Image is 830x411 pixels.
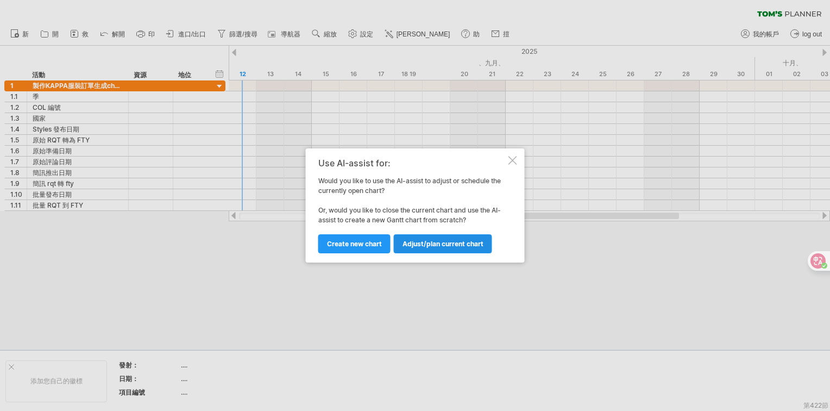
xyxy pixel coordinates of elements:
[403,240,483,248] span: Adjust/plan current chart
[394,234,492,253] a: Adjust/plan current chart
[318,234,391,253] a: Create new chart
[318,158,506,168] div: Use AI-assist for:
[327,240,382,248] span: Create new chart
[318,158,506,253] div: Would you like to use the AI-assist to adjust or schedule the currently open chart? Or, would you...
